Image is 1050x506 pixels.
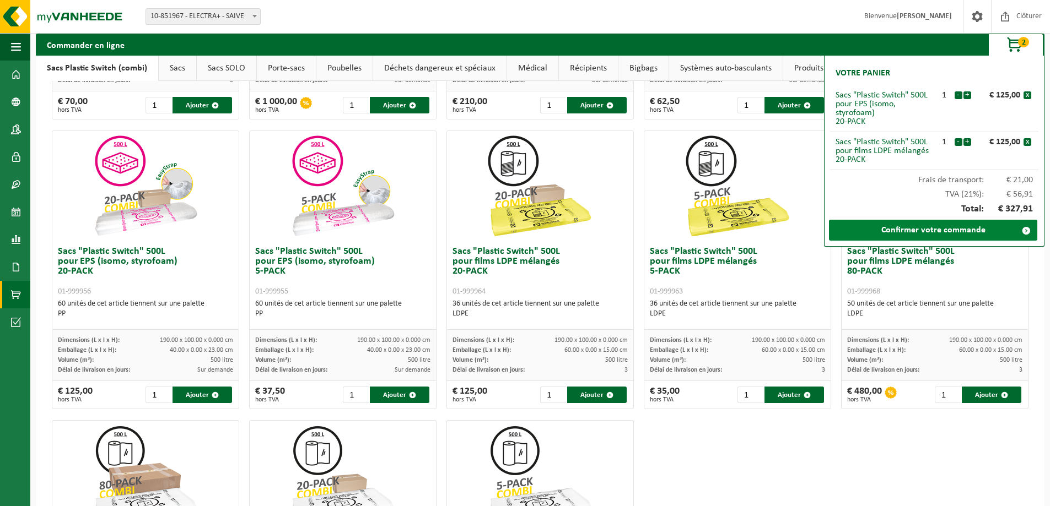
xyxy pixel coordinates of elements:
span: 500 litre [408,357,430,363]
strong: [PERSON_NAME] [897,12,952,20]
span: Délai de livraison en jours: [58,367,130,373]
div: PP [58,309,233,319]
span: 190.00 x 100.00 x 0.000 cm [357,337,430,344]
span: 190.00 x 100.00 x 0.000 cm [949,337,1022,344]
span: 10-851967 - ELECTRA+ - SAIVE [146,9,260,24]
a: Produits confort [783,56,863,81]
a: Médical [507,56,558,81]
a: Sacs Plastic Switch (combi) [36,56,158,81]
div: 60 unités de cet article tiennent sur une palette [58,299,233,319]
span: 3 [822,367,825,373]
button: Ajouter [173,97,232,113]
h3: Sacs "Plastic Switch" 500L pour films LDPE mélangés 20-PACK [453,247,628,296]
div: TVA (21%): [830,184,1038,199]
div: € 480,00 [847,387,882,403]
a: Bigbags [618,56,669,81]
span: 500 litre [605,357,628,363]
span: Emballage (L x l x H): [847,347,906,353]
input: 1 [343,97,369,113]
div: 36 unités de cet article tiennent sur une palette [650,299,825,319]
span: 01-999956 [58,287,91,296]
div: Total: [830,199,1038,220]
span: Délai de livraison en jours: [453,367,525,373]
input: 1 [343,387,369,403]
span: hors TVA [650,396,680,403]
a: Confirmer votre commande [829,220,1037,241]
span: Dimensions (L x l x H): [58,337,120,344]
span: Emballage (L x l x H): [58,347,116,353]
button: Ajouter [370,387,429,403]
div: € 210,00 [453,97,487,113]
span: 190.00 x 100.00 x 0.000 cm [160,337,233,344]
div: 36 unités de cet article tiennent sur une palette [453,299,628,319]
span: 2 [1018,37,1029,47]
span: 190.00 x 100.00 x 0.000 cm [554,337,628,344]
span: Emballage (L x l x H): [453,347,511,353]
button: Ajouter [567,387,627,403]
span: Dimensions (L x l x H): [255,337,317,344]
div: Sacs "Plastic Switch" 500L pour EPS (isomo, styrofoam) 20-PACK [836,91,934,126]
div: € 125,00 [453,387,487,403]
span: 10-851967 - ELECTRA+ - SAIVE [146,8,261,25]
div: 1 [934,91,954,100]
span: Volume (m³): [453,357,488,363]
input: 1 [540,97,566,113]
span: Délai de livraison en jours: [650,367,722,373]
div: 50 unités de cet article tiennent sur une palette [847,299,1022,319]
span: Délai de livraison en jours: [255,367,327,373]
div: 1 [934,138,954,146]
div: LDPE [453,309,628,319]
a: Récipients [559,56,618,81]
button: x [1024,91,1031,99]
span: Sur demande [197,367,233,373]
input: 1 [737,387,763,403]
span: Emballage (L x l x H): [650,347,708,353]
span: 60.00 x 0.00 x 15.00 cm [959,347,1022,353]
span: 01-999955 [255,287,288,296]
span: hors TVA [255,396,285,403]
span: Volume (m³): [650,357,686,363]
div: € 70,00 [58,97,88,113]
button: Ajouter [567,97,627,113]
div: € 125,00 [974,138,1024,146]
button: Ajouter [764,97,824,113]
span: 01-999968 [847,287,880,296]
button: Ajouter [962,387,1021,403]
div: € 62,50 [650,97,680,113]
span: 500 litre [803,357,825,363]
input: 1 [737,97,763,113]
span: Délai de livraison en jours: [847,367,919,373]
input: 1 [935,387,961,403]
span: 01-999964 [453,287,486,296]
span: 60.00 x 0.00 x 15.00 cm [762,347,825,353]
div: LDPE [650,309,825,319]
a: Sacs [159,56,196,81]
span: hors TVA [453,396,487,403]
button: - [955,138,962,146]
span: hors TVA [58,396,93,403]
button: - [955,91,962,99]
div: € 125,00 [974,91,1024,100]
h3: Sacs "Plastic Switch" 500L pour films LDPE mélangés 5-PACK [650,247,825,296]
span: Volume (m³): [255,357,291,363]
span: Dimensions (L x l x H): [847,337,909,344]
input: 1 [540,387,566,403]
span: 500 litre [1000,357,1022,363]
span: 500 litre [211,357,233,363]
h3: Sacs "Plastic Switch" 500L pour EPS (isomo, styrofoam) 20-PACK [58,247,233,296]
span: € 327,91 [984,204,1033,214]
span: € 21,00 [984,176,1033,184]
a: Systèmes auto-basculants [669,56,783,81]
h2: Votre panier [830,61,896,85]
div: Frais de transport: [830,170,1038,184]
span: Dimensions (L x l x H): [453,337,514,344]
button: 2 [988,34,1043,56]
span: 40.00 x 0.00 x 23.00 cm [367,347,430,353]
button: Ajouter [173,387,232,403]
span: 3 [624,367,628,373]
span: € 56,91 [984,190,1033,199]
button: Ajouter [370,97,429,113]
span: Dimensions (L x l x H): [650,337,712,344]
span: hors TVA [650,107,680,113]
button: x [1024,138,1031,146]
